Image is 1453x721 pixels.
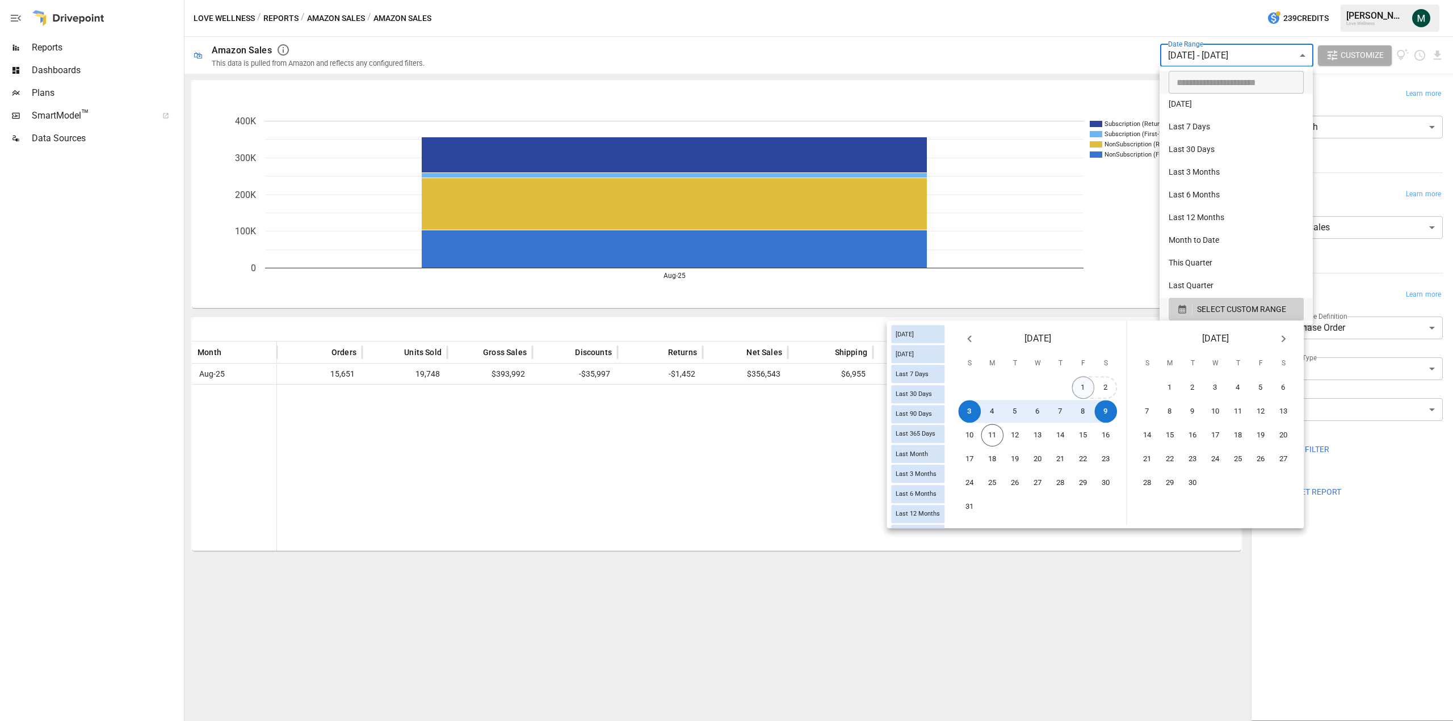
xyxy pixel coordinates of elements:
span: Wednesday [1205,352,1225,375]
span: Last 30 Days [891,390,937,398]
button: 29 [1072,472,1095,495]
button: 16 [1095,424,1118,447]
button: 3 [959,400,981,423]
div: Last 7 Days [891,365,944,383]
li: Last Quarter [1160,275,1313,298]
button: 9 [1182,400,1204,423]
div: [DATE] [891,325,944,343]
button: 17 [1204,424,1227,447]
span: [DATE] [1024,331,1051,347]
span: [DATE] [891,351,918,358]
div: Last 12 Months [891,505,944,523]
button: 28 [1136,472,1159,495]
span: Last 7 Days [891,370,933,378]
button: 16 [1182,424,1204,447]
button: 20 [1027,448,1049,471]
span: Friday [1250,352,1271,375]
button: 23 [1182,448,1204,471]
button: 2 [1182,377,1204,399]
button: 6 [1027,400,1049,423]
button: 10 [959,424,981,447]
button: SELECT CUSTOM RANGE [1169,298,1304,321]
button: 20 [1273,424,1295,447]
span: Last 3 Months [891,470,941,478]
li: Last 3 Months [1160,162,1313,184]
button: 17 [959,448,981,471]
button: 13 [1273,400,1295,423]
button: 7 [1049,400,1072,423]
li: Month to Date [1160,230,1313,252]
li: [DATE] [1160,94,1313,116]
button: 5 [1004,400,1027,423]
div: Last 30 Days [891,385,944,403]
div: Last 365 Days [891,425,944,443]
button: 25 [1227,448,1250,471]
button: 22 [1072,448,1095,471]
button: 15 [1159,424,1182,447]
span: Last 365 Days [891,431,940,438]
button: 6 [1273,377,1295,399]
button: 15 [1072,424,1095,447]
button: 3 [1204,377,1227,399]
button: 14 [1136,424,1159,447]
div: Last 90 Days [891,405,944,423]
div: Last 6 Months [891,485,944,503]
button: 23 [1095,448,1118,471]
button: 26 [1004,472,1027,495]
span: Last 12 Months [891,511,944,518]
button: 31 [959,496,981,518]
span: Tuesday [1182,352,1203,375]
div: Last Year [891,525,944,543]
span: [DATE] [891,331,918,338]
li: Last 30 Days [1160,139,1313,162]
button: 8 [1072,400,1095,423]
button: 30 [1095,472,1118,495]
button: 29 [1159,472,1182,495]
button: 22 [1159,448,1182,471]
span: Wednesday [1027,352,1048,375]
button: 14 [1049,424,1072,447]
button: 1 [1072,377,1095,399]
button: 11 [981,424,1004,447]
span: Thursday [1228,352,1248,375]
span: Monday [982,352,1002,375]
button: 27 [1273,448,1295,471]
span: Last Month [891,450,933,458]
span: Saturday [1273,352,1294,375]
button: 10 [1204,400,1227,423]
button: 21 [1136,448,1159,471]
button: 13 [1027,424,1049,447]
span: Tuesday [1005,352,1025,375]
button: 26 [1250,448,1273,471]
button: 24 [959,472,981,495]
button: 25 [981,472,1004,495]
span: Sunday [1137,352,1157,375]
li: Last 12 Months [1160,207,1313,230]
button: 18 [1227,424,1250,447]
button: 24 [1204,448,1227,471]
div: [DATE] [891,345,944,364]
button: 18 [981,448,1004,471]
button: 21 [1049,448,1072,471]
span: Thursday [1050,352,1070,375]
button: 12 [1250,400,1273,423]
button: 12 [1004,424,1027,447]
button: 28 [1049,472,1072,495]
button: 9 [1095,400,1118,423]
li: Last 7 Days [1160,116,1313,139]
span: Sunday [959,352,980,375]
li: Last 6 Months [1160,184,1313,207]
button: 5 [1250,377,1273,399]
button: 4 [1227,377,1250,399]
button: 7 [1136,400,1159,423]
button: Next month [1272,327,1295,350]
span: Friday [1073,352,1093,375]
button: 1 [1159,377,1182,399]
span: Monday [1160,352,1180,375]
button: 4 [981,400,1004,423]
span: SELECT CUSTOM RANGE [1197,302,1286,317]
button: 27 [1027,472,1049,495]
button: Previous month [958,327,981,350]
span: [DATE] [1202,331,1229,347]
button: 19 [1250,424,1273,447]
